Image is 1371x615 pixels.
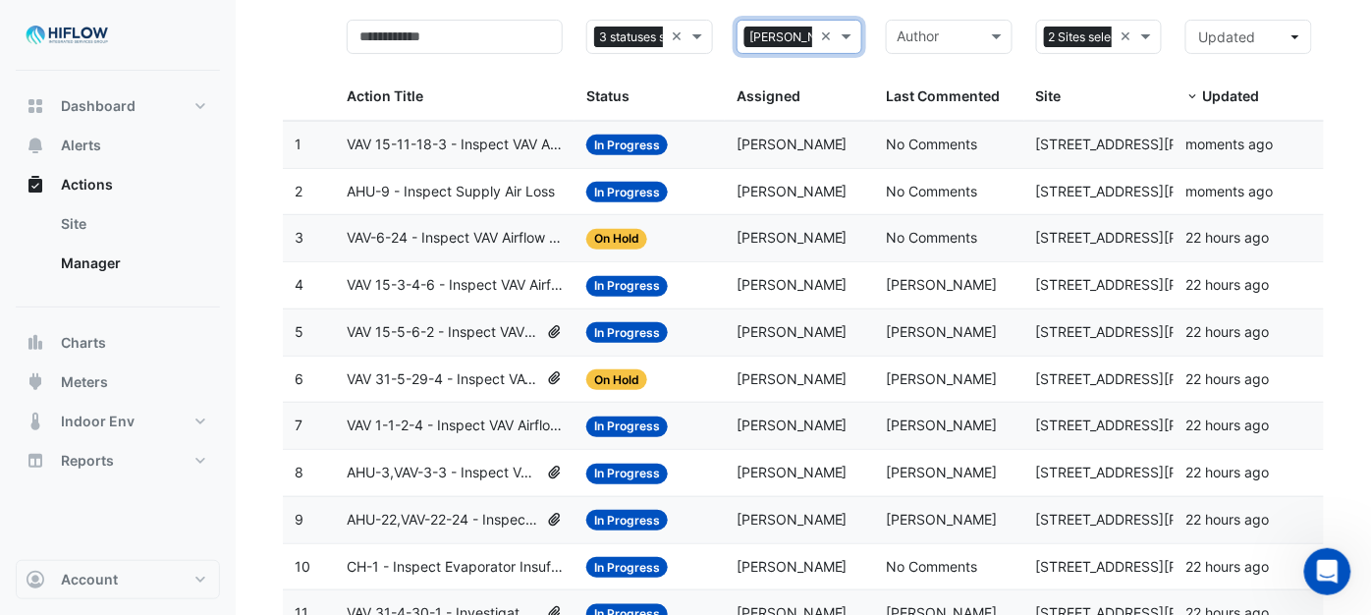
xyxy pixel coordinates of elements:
span: On Hold [586,229,647,250]
span: [STREET_ADDRESS][PERSON_NAME] [1036,136,1276,152]
span: 2 [295,183,302,199]
span: 4 [295,276,303,293]
span: [PERSON_NAME] [737,229,848,246]
span: CH-1 - Inspect Evaporator Insufficient Flow [347,556,563,579]
app-icon: Indoor Env [26,412,45,431]
span: 2025-09-01T10:14:37.361 [1185,276,1269,293]
span: Status [586,87,630,104]
span: Site [1036,87,1062,104]
span: 2025-09-01T10:09:32.221 [1185,511,1269,528]
a: Site [45,204,220,244]
span: 1 [295,136,302,152]
span: 2025-09-01T10:14:57.800 [1185,229,1269,246]
span: VAV 15-11-18-3 - Inspect VAV Airflow Block [347,134,563,156]
span: In Progress [586,135,668,155]
span: 8 [295,464,303,480]
span: Indoor Env [61,412,135,431]
span: In Progress [586,182,668,202]
iframe: Intercom live chat [1304,548,1351,595]
app-icon: Dashboard [26,96,45,116]
span: [PERSON_NAME] [886,276,997,293]
span: Updated [1202,87,1259,104]
span: Clear [1120,26,1136,48]
span: [STREET_ADDRESS][PERSON_NAME] [1036,464,1276,480]
span: [PERSON_NAME] [886,370,997,387]
span: [PERSON_NAME] [886,511,997,528]
span: 9 [295,511,303,528]
div: Actions [16,204,220,291]
span: AHU-22,VAV-22-24 - Inspect VAV Airflow Leak [347,509,538,531]
span: Charts [61,333,106,353]
img: Company Logo [24,16,112,55]
span: 2025-09-01T10:10:02.453 [1185,417,1269,433]
span: 2025-09-02T08:19:27.643 [1185,136,1273,152]
span: 2025-09-01T10:14:19.184 [1185,323,1269,340]
span: VAV 15-5-6-2 - Inspect VAV Airflow Block [347,321,538,344]
span: [PERSON_NAME] [886,323,997,340]
span: [PERSON_NAME] [737,136,848,152]
button: Indoor Env [16,402,220,441]
span: Updated [1198,28,1255,45]
app-icon: Reports [26,451,45,471]
span: Clear [671,26,687,48]
span: On Hold [586,369,647,390]
span: Last Commented [886,87,1000,104]
span: Alerts [61,136,101,155]
span: 2025-09-02T08:19:08.463 [1185,183,1273,199]
app-icon: Alerts [26,136,45,155]
app-icon: Charts [26,333,45,353]
span: [PERSON_NAME] [737,464,848,480]
span: [PERSON_NAME] [737,323,848,340]
span: Reports [61,451,114,471]
span: [PERSON_NAME] [886,464,997,480]
span: Dashboard [61,96,136,116]
span: [STREET_ADDRESS][PERSON_NAME] [1036,511,1276,528]
button: Dashboard [16,86,220,126]
span: [STREET_ADDRESS][PERSON_NAME] [1036,370,1276,387]
span: No Comments [886,558,977,575]
button: Meters [16,363,220,402]
app-icon: Actions [26,175,45,195]
span: [PERSON_NAME] [737,183,848,199]
span: No Comments [886,136,977,152]
span: [STREET_ADDRESS][PERSON_NAME] [1036,276,1276,293]
span: VAV-6-24 - Inspect VAV Airflow Oversupply (Energy Waste) [347,227,563,250]
span: 2025-09-01T10:14:04.985 [1185,370,1269,387]
span: [PERSON_NAME] [744,27,850,48]
span: [PERSON_NAME] [737,417,848,433]
span: 3 [295,229,303,246]
span: AHU-3,VAV-3-3 - Inspect VAV Airflow Block [347,462,538,484]
span: 2025-09-01T10:09:15.217 [1185,558,1269,575]
span: No Comments [886,229,977,246]
span: [STREET_ADDRESS][PERSON_NAME] [1036,323,1276,340]
span: VAV 15-3-4-6 - Inspect VAV Airflow Block [347,274,563,297]
app-icon: Meters [26,372,45,392]
span: In Progress [586,464,668,484]
span: [PERSON_NAME] [737,370,848,387]
span: [PERSON_NAME] [737,511,848,528]
span: 2 Sites selected [1044,27,1142,48]
span: [STREET_ADDRESS][PERSON_NAME] [1036,558,1276,575]
button: Reports [16,441,220,480]
span: Assigned [737,87,800,104]
span: No Comments [886,183,977,199]
a: Manager [45,244,220,283]
button: Charts [16,323,220,363]
button: Alerts [16,126,220,165]
span: VAV 31-5-29-4 - Inspect VAV Airflow Block [347,368,538,391]
span: In Progress [586,510,668,531]
span: Meters [61,372,108,392]
span: In Progress [586,322,668,343]
span: [STREET_ADDRESS][PERSON_NAME] [1036,229,1276,246]
span: [STREET_ADDRESS][PERSON_NAME] [1036,417,1276,433]
span: 5 [295,323,303,340]
span: 2025-09-01T10:09:45.136 [1185,464,1269,480]
span: Clear [820,26,837,48]
span: Actions [61,175,113,195]
span: In Progress [586,417,668,437]
span: 10 [295,558,310,575]
span: [STREET_ADDRESS][PERSON_NAME] [1036,183,1276,199]
span: VAV 1-1-2-4 - Inspect VAV Airflow Leak [347,415,563,437]
span: In Progress [586,276,668,297]
button: Updated [1185,20,1312,54]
